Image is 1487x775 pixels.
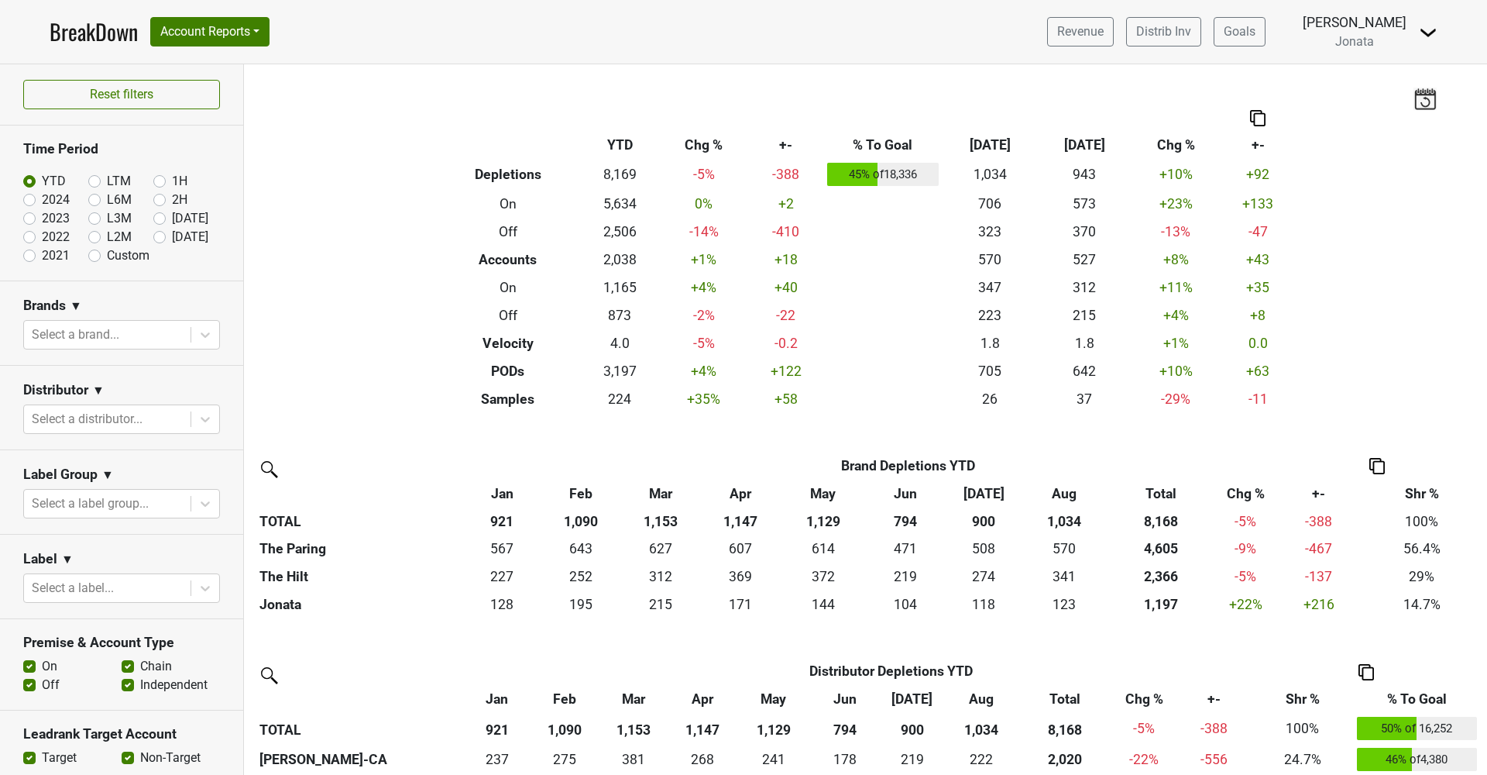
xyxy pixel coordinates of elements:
[702,563,780,591] td: 368.941
[660,329,748,357] td: -5 %
[256,662,280,687] img: filter
[1217,563,1274,591] td: -5 %
[748,385,823,413] td: +58
[945,591,1023,619] td: 117.75
[545,567,616,587] div: 252
[870,539,941,559] div: 471
[823,131,943,159] th: % To Goal
[531,714,598,745] th: 1,090
[1037,159,1132,190] td: 943
[748,218,823,246] td: -410
[463,536,541,563] td: 566.512
[23,80,220,109] button: Reset filters
[668,714,736,745] th: 1,147
[1109,567,1213,587] div: 2,366
[1217,536,1274,563] td: -9 %
[580,385,660,413] td: 224
[1037,385,1132,413] td: 37
[1105,563,1217,591] th: 2365.626
[1274,480,1363,508] th: +-: activate to sort column ascending
[256,591,463,619] th: Jonata
[660,274,748,301] td: +4 %
[946,744,1017,775] td: 222.25
[1221,274,1296,301] td: +35
[42,172,66,191] label: YTD
[1363,536,1480,563] td: 56.4%
[620,480,701,508] th: Mar: activate to sort column ascending
[780,536,867,563] td: 613.866
[702,591,780,619] td: 170.656
[1363,508,1480,536] td: 100%
[107,228,132,246] label: L2M
[23,726,220,742] h3: Leadrank Target Account
[1252,714,1353,745] td: 100%
[943,301,1037,329] td: 223
[463,591,541,619] td: 128.093
[42,209,70,228] label: 2023
[50,15,138,48] a: BreakDown
[736,686,811,714] th: May: activate to sort column ascending
[867,591,945,619] td: 104.168
[748,246,823,274] td: +18
[1132,190,1220,218] td: +23 %
[1105,480,1217,508] th: Total: activate to sort column ascending
[811,714,878,745] th: 794
[580,329,660,357] td: 4.0
[811,744,878,775] td: 178
[943,274,1037,301] td: 347
[736,744,811,775] td: 241.24
[140,749,201,767] label: Non-Target
[748,159,823,190] td: -388
[531,658,1252,686] th: Distributor Depletions YTD
[1132,329,1220,357] td: +1 %
[1023,536,1106,563] td: 570.248
[1133,721,1155,736] span: -5%
[436,329,581,357] th: Velocity
[943,159,1037,190] td: 1,034
[172,191,187,209] label: 2H
[1037,329,1132,357] td: 1.8
[780,508,867,536] th: 1,129
[1017,686,1113,714] th: Total: activate to sort column ascending
[107,172,131,191] label: LTM
[620,563,701,591] td: 311.674
[1109,539,1213,559] div: 4,605
[1221,131,1296,159] th: +-
[780,591,867,619] td: 143.583
[580,301,660,329] td: 873
[1353,686,1481,714] th: % To Goal: activate to sort column ascending
[42,657,57,676] label: On
[945,508,1023,536] th: 900
[23,635,220,651] h3: Premise & Account Type
[436,301,581,329] th: Off
[620,508,701,536] th: 1,153
[101,466,114,484] span: ▼
[463,508,541,536] th: 921
[1023,563,1106,591] td: 341.159
[580,159,660,190] td: 8,169
[541,480,620,508] th: Feb: activate to sort column ascending
[1179,749,1248,770] div: -556
[867,480,945,508] th: Jun: activate to sort column ascending
[467,749,527,770] div: 237
[1113,686,1176,714] th: Chg %: activate to sort column ascending
[1132,357,1220,385] td: +10 %
[61,550,74,569] span: ▼
[702,480,780,508] th: Apr: activate to sort column ascending
[870,594,941,615] div: 104
[1252,744,1353,775] td: 24.7%
[1037,218,1132,246] td: 370
[580,246,660,274] td: 2,038
[660,218,748,246] td: -14 %
[1221,246,1296,274] td: +43
[436,274,581,301] th: On
[1176,686,1252,714] th: +-: activate to sort column ascending
[42,228,70,246] label: 2022
[878,686,946,714] th: Jul: activate to sort column ascending
[23,467,98,483] h3: Label Group
[1023,591,1106,619] td: 122.68
[1132,385,1220,413] td: -29 %
[541,508,620,536] th: 1,090
[92,381,105,400] span: ▼
[949,594,1020,615] div: 118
